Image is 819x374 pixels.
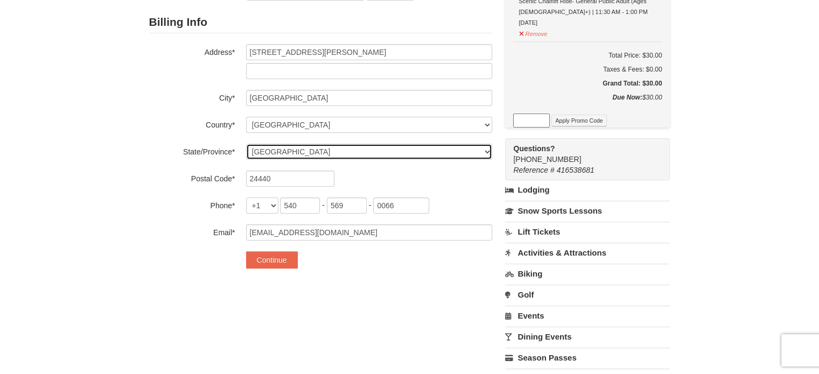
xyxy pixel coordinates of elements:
[149,11,492,33] h2: Billing Info
[369,201,372,209] span: -
[505,306,670,326] a: Events
[246,90,492,106] input: City
[513,144,555,153] strong: Questions?
[246,171,334,187] input: Postal Code
[149,90,235,103] label: City*
[505,264,670,284] a: Biking
[149,171,235,184] label: Postal Code*
[505,285,670,305] a: Golf
[246,44,492,60] input: Billing Info
[149,197,235,211] label: Phone*
[149,117,235,130] label: Country*
[513,64,662,75] div: Taxes & Fees: $0.00
[557,166,594,174] span: 416538681
[513,78,662,89] h5: Grand Total: $30.00
[513,92,662,114] div: $30.00
[513,166,554,174] span: Reference #
[505,180,670,200] a: Lodging
[505,222,670,242] a: Lift Tickets
[519,26,548,39] button: Remove
[280,197,320,214] input: xxx
[513,50,662,61] h6: Total Price: $30.00
[373,197,429,214] input: xxxx
[551,115,606,126] button: Apply Promo Code
[505,327,670,347] a: Dining Events
[322,201,325,209] span: -
[327,197,367,214] input: xxx
[246,251,298,269] button: Continue
[513,143,650,164] span: [PHONE_NUMBER]
[149,44,235,58] label: Address*
[246,224,492,241] input: Email
[612,94,642,101] strong: Due Now:
[149,144,235,157] label: State/Province*
[505,201,670,221] a: Snow Sports Lessons
[149,224,235,238] label: Email*
[505,243,670,263] a: Activities & Attractions
[505,348,670,368] a: Season Passes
